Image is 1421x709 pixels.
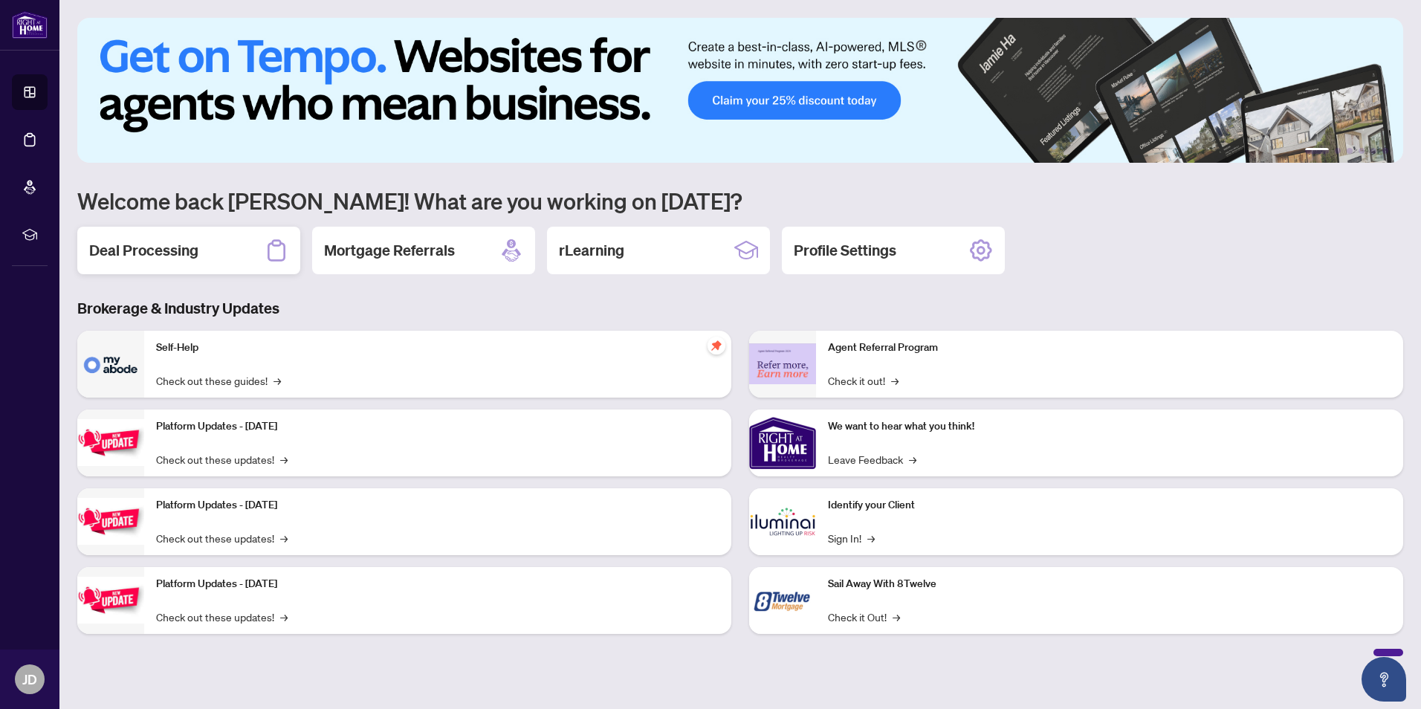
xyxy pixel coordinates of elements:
[867,530,875,546] span: →
[156,609,288,625] a: Check out these updates!→
[77,577,144,624] img: Platform Updates - June 23, 2025
[1370,148,1376,154] button: 5
[828,451,916,467] a: Leave Feedback→
[77,298,1403,319] h3: Brokerage & Industry Updates
[794,240,896,261] h2: Profile Settings
[708,337,725,354] span: pushpin
[156,372,281,389] a: Check out these guides!→
[891,372,899,389] span: →
[828,530,875,546] a: Sign In!→
[1382,148,1388,154] button: 6
[77,18,1403,163] img: Slide 0
[77,331,144,398] img: Self-Help
[828,418,1391,435] p: We want to hear what you think!
[893,609,900,625] span: →
[1347,148,1353,154] button: 3
[280,451,288,467] span: →
[280,609,288,625] span: →
[77,187,1403,215] h1: Welcome back [PERSON_NAME]! What are you working on [DATE]?
[1359,148,1365,154] button: 4
[156,340,719,356] p: Self-Help
[89,240,198,261] h2: Deal Processing
[749,409,816,476] img: We want to hear what you think!
[559,240,624,261] h2: rLearning
[828,576,1391,592] p: Sail Away With 8Twelve
[828,497,1391,514] p: Identify your Client
[1362,657,1406,702] button: Open asap
[1335,148,1341,154] button: 2
[280,530,288,546] span: →
[22,669,37,690] span: JD
[749,488,816,555] img: Identify your Client
[324,240,455,261] h2: Mortgage Referrals
[156,451,288,467] a: Check out these updates!→
[828,609,900,625] a: Check it Out!→
[12,11,48,39] img: logo
[156,418,719,435] p: Platform Updates - [DATE]
[749,567,816,634] img: Sail Away With 8Twelve
[828,340,1391,356] p: Agent Referral Program
[156,530,288,546] a: Check out these updates!→
[77,419,144,466] img: Platform Updates - July 21, 2025
[1305,148,1329,154] button: 1
[156,576,719,592] p: Platform Updates - [DATE]
[156,497,719,514] p: Platform Updates - [DATE]
[273,372,281,389] span: →
[749,343,816,384] img: Agent Referral Program
[77,498,144,545] img: Platform Updates - July 8, 2025
[909,451,916,467] span: →
[828,372,899,389] a: Check it out!→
